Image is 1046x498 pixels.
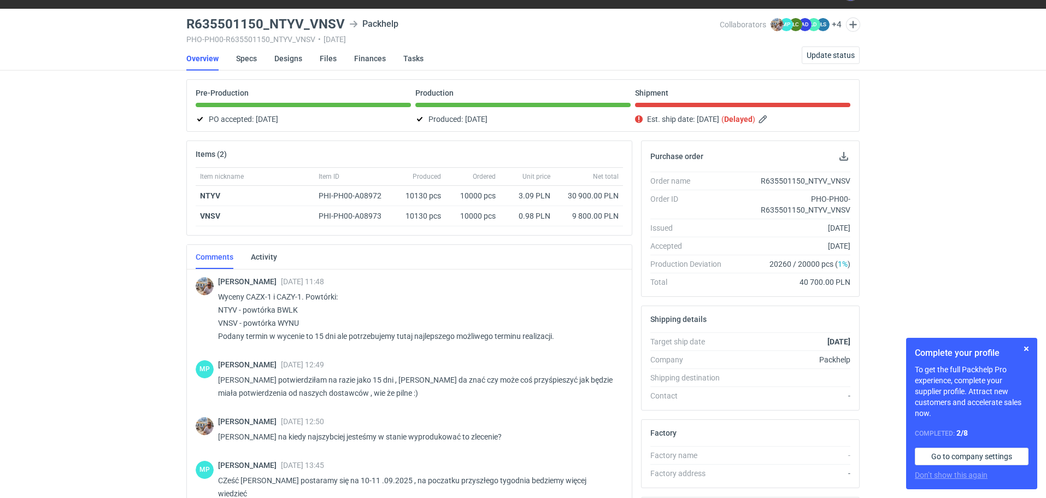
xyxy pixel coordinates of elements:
a: Files [320,46,337,71]
a: Tasks [403,46,424,71]
strong: NTYV [200,191,220,200]
button: Skip for now [1020,342,1033,355]
span: [DATE] 12:49 [281,360,324,369]
span: [DATE] 12:50 [281,417,324,426]
button: +4 [832,20,842,30]
p: Production [415,89,454,97]
span: [PERSON_NAME] [218,360,281,369]
span: Item nickname [200,172,244,181]
div: 10000 pcs [445,206,500,226]
div: Shipping destination [650,372,730,383]
div: 30 900.00 PLN [559,190,619,201]
div: 10130 pcs [396,206,445,226]
div: Packhelp [349,17,398,31]
button: Edit estimated shipping date [757,113,771,126]
span: [PERSON_NAME] [218,277,281,286]
div: Target ship date [650,336,730,347]
div: Order ID [650,194,730,215]
a: Activity [251,245,277,269]
img: Michał Palasek [196,417,214,435]
span: [DATE] [256,113,278,126]
span: Ordered [473,172,496,181]
div: PHO-PH00-R635501150_NTYV_VNSV [DATE] [186,35,720,44]
figcaption: ŁC [789,18,802,31]
em: ) [753,115,755,124]
p: [PERSON_NAME] na kiedy najszybciej jesteśmy w stanie wyprodukować to zlecenie? [218,430,614,443]
div: Packhelp [730,354,850,365]
span: Net total [593,172,619,181]
span: [DATE] [697,113,719,126]
span: Update status [807,51,855,59]
strong: Delayed [724,115,753,124]
div: - [730,468,850,479]
div: PO accepted: [196,113,411,126]
span: Produced [413,172,441,181]
span: Unit price [522,172,550,181]
div: Total [650,277,730,288]
span: [DATE] 11:48 [281,277,324,286]
a: Overview [186,46,219,71]
p: Shipment [635,89,668,97]
img: Michał Palasek [196,277,214,295]
div: - [730,390,850,401]
div: Martyna Paroń [196,360,214,378]
figcaption: ŁS [816,18,830,31]
div: 40 700.00 PLN [730,277,850,288]
a: Finances [354,46,386,71]
div: Est. ship date: [635,113,850,126]
span: [PERSON_NAME] [218,417,281,426]
span: Collaborators [720,20,766,29]
span: 1% [838,260,848,268]
h2: Items (2) [196,150,227,159]
strong: [DATE] [827,337,850,346]
a: Specs [236,46,257,71]
button: Don’t show this again [915,470,988,481]
span: [DATE] 13:45 [281,461,324,470]
span: [PERSON_NAME] [218,461,281,470]
div: 10130 pcs [396,186,445,206]
div: [DATE] [730,222,850,233]
figcaption: MP [196,360,214,378]
p: To get the full Packhelp Pro experience, complete your supplier profile. Attract new customers an... [915,364,1029,419]
p: Wyceny CAZX-1 i CAZY-1. Powtórki: NTYV - powtórka BWLK VNSV - powtórka WYNU Podany termin w wycen... [218,290,614,343]
span: • [318,35,321,44]
h3: R635501150_NTYV_VNSV [186,17,345,31]
a: Comments [196,245,233,269]
p: [PERSON_NAME] potwierdziłam na razie jako 15 dni , [PERSON_NAME] da znać czy może coś przyśpieszy... [218,373,614,400]
span: [DATE] [465,113,487,126]
div: - [730,450,850,461]
div: 9 800.00 PLN [559,210,619,221]
a: Designs [274,46,302,71]
div: 10000 pcs [445,186,500,206]
h2: Factory [650,429,677,437]
div: Factory address [650,468,730,479]
strong: 2 / 8 [956,429,968,437]
div: [DATE] [730,241,850,251]
figcaption: MP [780,18,793,31]
span: Item ID [319,172,339,181]
a: Go to company settings [915,448,1029,465]
button: Download PO [837,150,850,163]
em: ( [721,115,724,124]
span: 20260 / 20000 pcs ( ) [769,259,850,269]
div: Accepted [650,241,730,251]
div: PHO-PH00-R635501150_NTYV_VNSV [730,194,850,215]
div: Contact [650,390,730,401]
p: Pre-Production [196,89,249,97]
div: Martyna Paroń [196,461,214,479]
div: 0.98 PLN [504,210,550,221]
h2: Shipping details [650,315,707,324]
div: Factory name [650,450,730,461]
div: Completed: [915,427,1029,439]
strong: VNSV [200,212,220,220]
button: Update status [802,46,860,64]
button: Edit collaborators [846,17,860,32]
div: R635501150_NTYV_VNSV [730,175,850,186]
div: Issued [650,222,730,233]
h1: Complete your profile [915,347,1029,360]
div: Company [650,354,730,365]
div: PHI-PH00-A08972 [319,190,392,201]
figcaption: AD [798,18,812,31]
